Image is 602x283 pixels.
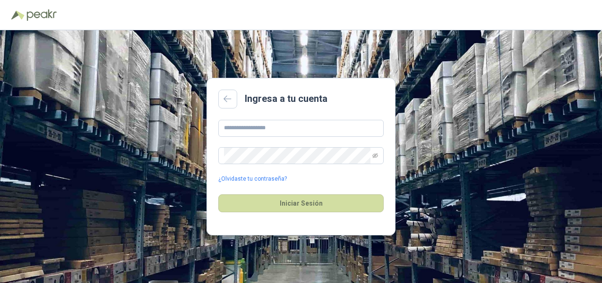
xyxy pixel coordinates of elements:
[26,9,57,21] img: Peakr
[218,194,384,212] button: Iniciar Sesión
[218,175,287,183] a: ¿Olvidaste tu contraseña?
[11,10,25,20] img: Logo
[372,153,378,158] span: eye-invisible
[245,92,327,106] h2: Ingresa a tu cuenta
